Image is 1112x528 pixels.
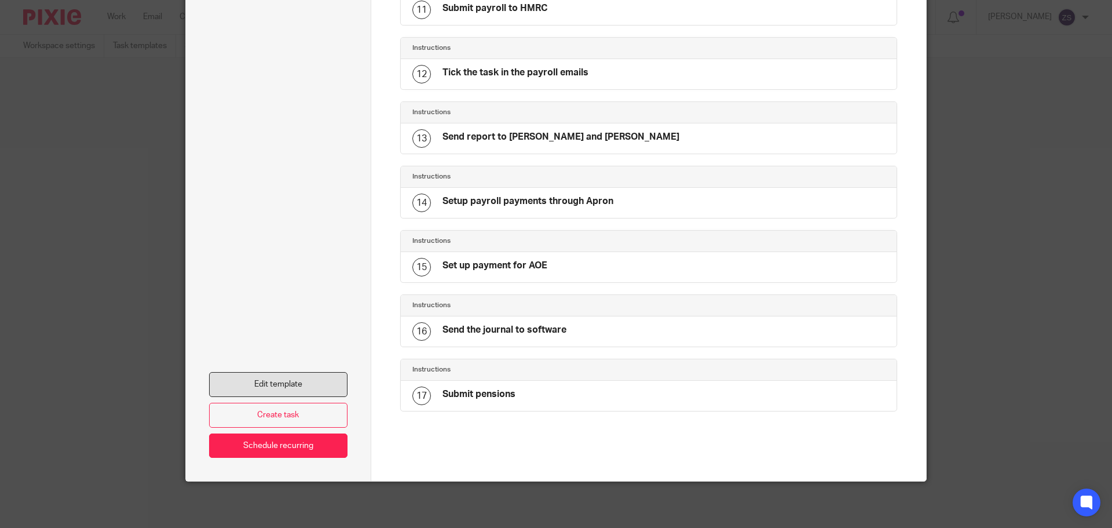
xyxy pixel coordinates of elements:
h4: Tick the task in the payroll emails [442,67,588,79]
div: 17 [412,387,431,405]
h4: Instructions [412,365,649,374]
div: 11 [412,1,431,19]
div: 14 [412,194,431,212]
div: 15 [412,258,431,276]
h4: Setup payroll payments through Apron [442,195,613,207]
h4: Instructions [412,43,649,53]
h4: Send report to [PERSON_NAME] and [PERSON_NAME] [442,131,679,143]
h4: Instructions [412,301,649,310]
a: Edit template [209,372,348,397]
h4: Send the journal to software [442,324,566,336]
div: 12 [412,65,431,83]
a: Schedule recurring [209,434,348,458]
h4: Instructions [412,108,649,117]
h4: Instructions [412,236,649,246]
h4: Submit pensions [442,388,515,400]
h4: Set up payment for AOE [442,260,547,272]
div: 13 [412,129,431,148]
a: Create task [209,403,348,428]
h4: Instructions [412,172,649,181]
h4: Submit payroll to HMRC [442,2,547,14]
div: 16 [412,322,431,341]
